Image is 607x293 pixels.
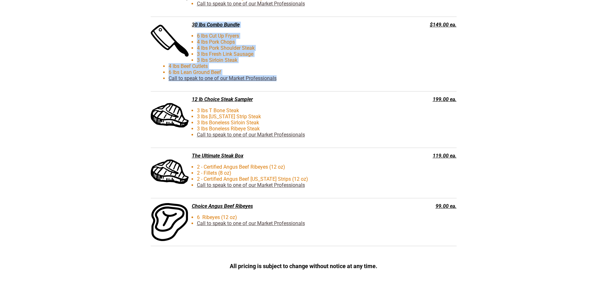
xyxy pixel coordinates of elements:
[395,22,457,28] div: $149.00 ea.
[169,75,277,81] a: Call to speak to one of our Market Professionals
[169,33,397,39] li: 6 lbs Cut Up Fryers
[169,114,397,120] li: 3 lbs [US_STATE] Strip Steak
[169,69,397,75] li: 6 lbs Lean Ground Beef
[169,107,397,114] li: 3 lbs T Bone Steak
[395,153,457,159] div: 119.00 ea.
[197,1,305,7] a: Call to speak to one of our Market Professionals
[169,63,397,69] li: 4 lbs Beef Cutlets
[395,203,457,209] div: 99.00 ea.
[169,170,397,176] li: 2 - Fillets (8 oz)
[197,220,305,226] a: Call to speak to one of our Market Professionals
[169,214,397,220] li: 6 Ribeyes (12 oz)
[197,182,305,188] a: Call to speak to one of our Market Professionals
[151,153,392,159] div: The Ultimate Steak Box
[230,263,377,269] span: All pricing is subject to change without notice at any time.
[169,176,397,182] li: 2 - Certified Angus Beef [US_STATE] Strips (12 oz)
[169,45,397,51] li: 4 lbs Pork Shoulder Steak
[151,96,392,102] div: 12 lb Choice Steak Sampler
[169,51,397,57] li: 3 lbs Fresh Link Sausage
[151,203,392,209] div: Choice Angus Beef Ribeyes
[151,22,392,28] div: 30 lbs Combo Bundle
[169,57,397,63] li: 3 lbs Sirloin Steak
[169,164,397,170] li: 2 - Certified Angus Beef Ribeyes (12 oz)
[169,120,397,126] li: 3 lbs Boneless Sirloin Steak
[169,39,397,45] li: 4 lbs Pork Chops
[197,132,305,138] a: Call to speak to one of our Market Professionals
[395,96,457,102] div: 199.00 ea.
[169,126,397,132] li: 3 lbs Boneless Ribeye Steak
